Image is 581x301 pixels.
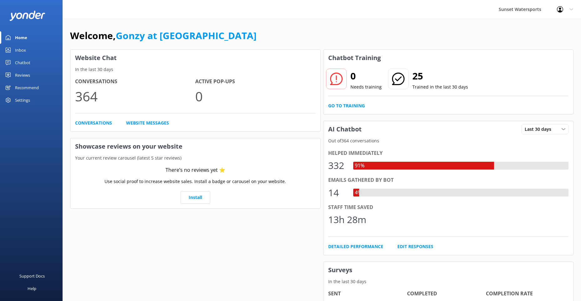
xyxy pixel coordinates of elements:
p: 364 [75,86,195,107]
h2: 25 [412,69,468,84]
a: Install [181,191,210,204]
div: 332 [328,158,347,173]
div: Inbox [15,44,26,56]
p: Use social proof to increase website sales. Install a badge or carousel on your website. [104,178,286,185]
h3: Chatbot Training [324,50,385,66]
h4: Conversations [75,78,195,86]
div: Support Docs [19,270,45,282]
span: Last 30 days [525,126,555,133]
p: In the last 30 days [324,278,573,285]
a: Edit Responses [397,243,433,250]
div: Help [28,282,36,295]
div: Home [15,31,27,44]
h3: AI Chatbot [324,121,366,137]
p: Out of 364 conversations [324,137,573,144]
div: 14 [328,185,347,200]
a: Conversations [75,120,112,126]
div: There’s no reviews yet ⭐ [166,166,225,174]
div: 91% [353,162,366,170]
p: Your current review carousel (latest 5 star reviews) [70,155,320,161]
div: Settings [15,94,30,106]
h3: Surveys [324,262,573,278]
p: Needs training [350,84,382,90]
h1: Welcome, [70,28,257,43]
div: Emails gathered by bot [328,176,569,184]
a: Website Messages [126,120,169,126]
div: 4% [353,189,363,197]
p: Trained in the last 30 days [412,84,468,90]
h4: Completed [407,290,486,298]
h4: Sent [328,290,407,298]
h4: Active Pop-ups [195,78,315,86]
div: Recommend [15,81,39,94]
p: In the last 30 days [70,66,320,73]
a: Gonzy at [GEOGRAPHIC_DATA] [116,29,257,42]
h3: Website Chat [70,50,320,66]
h4: Completion Rate [486,290,565,298]
div: Helped immediately [328,149,569,157]
h3: Showcase reviews on your website [70,138,320,155]
div: Reviews [15,69,30,81]
a: Detailed Performance [328,243,383,250]
a: Go to Training [328,102,365,109]
div: Staff time saved [328,203,569,212]
h2: 0 [350,69,382,84]
p: 0 [195,86,315,107]
div: 13h 28m [328,212,366,227]
img: yonder-white-logo.png [9,11,45,21]
div: Chatbot [15,56,30,69]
